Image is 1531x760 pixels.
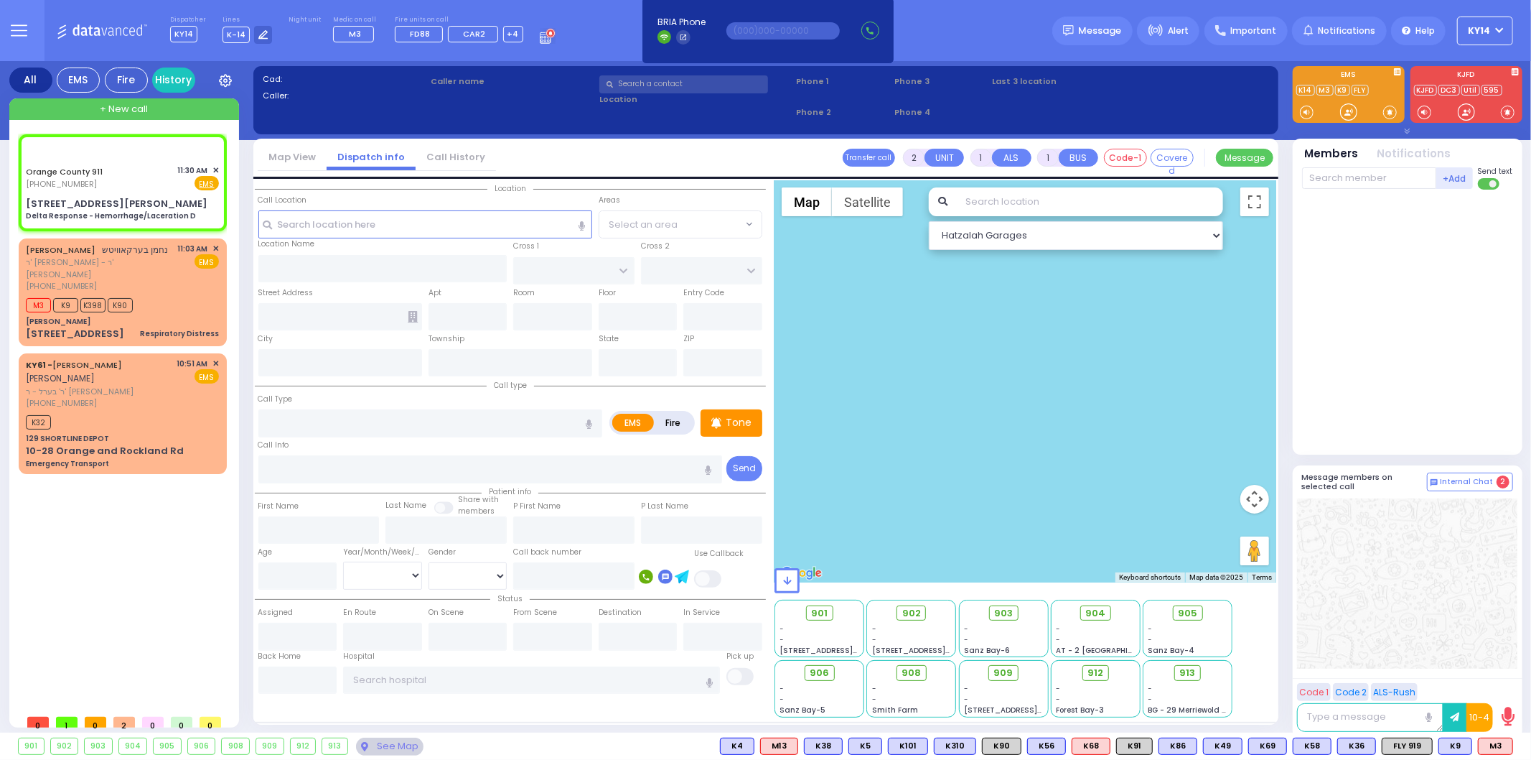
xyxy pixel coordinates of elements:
label: Areas [599,195,620,206]
span: Forest Bay-3 [1056,705,1104,715]
button: Internal Chat 2 [1427,473,1513,491]
span: 902 [902,606,921,621]
label: Assigned [258,607,294,618]
label: State [599,333,619,345]
button: Members [1305,146,1359,162]
label: Cross 2 [641,241,670,252]
div: M3 [1478,738,1513,755]
span: AT - 2 [GEOGRAPHIC_DATA] [1056,645,1162,656]
label: Street Address [258,287,314,299]
span: 10:51 AM [177,358,208,369]
div: 901 [19,738,44,754]
div: 909 [256,738,284,754]
span: 0 [85,717,106,728]
button: Code 1 [1297,683,1331,701]
input: Search location here [258,210,592,238]
span: - [964,683,968,694]
div: 906 [188,738,215,754]
span: K-14 [223,27,250,43]
img: Logo [57,22,152,40]
div: 129 SHORTLINE DEPOT [26,433,109,444]
span: K398 [80,298,106,312]
span: Location [487,183,533,194]
span: KY14 [1469,24,1491,37]
label: Room [513,287,535,299]
input: Search hospital [343,667,720,694]
label: EMS [1293,71,1405,81]
div: Respiratory Distress [140,328,219,339]
span: 2 [1497,476,1509,488]
a: KJFD [1414,85,1437,96]
span: 909 [994,666,1013,680]
div: K68 [1072,738,1110,755]
u: EMS [200,179,215,190]
span: K9 [53,298,78,312]
span: [PHONE_NUMBER] [26,178,97,190]
a: Util [1461,85,1480,96]
div: [STREET_ADDRESS][PERSON_NAME] [26,197,207,211]
label: From Scene [513,607,557,618]
span: - [1148,694,1153,705]
button: Assign [163,143,196,157]
label: City [258,333,273,345]
label: Cross 1 [513,241,539,252]
input: Search a contact [599,75,768,93]
button: Map camera controls [1240,485,1269,514]
label: Destination [599,607,642,618]
span: FD88 [410,28,430,40]
span: Status [490,593,530,604]
div: All [9,68,52,93]
a: Map View [258,150,327,164]
label: Night unit [289,16,321,24]
a: History [152,68,195,93]
span: K32 [26,415,51,430]
span: Notifications [1318,24,1375,37]
span: Internal Chat [1441,477,1494,487]
span: - [780,634,785,645]
span: +4 [507,28,519,40]
span: 1 [56,717,78,728]
div: BLS [1027,738,1066,755]
button: UNIT [924,149,964,167]
label: Call back number [513,547,581,558]
span: - [872,624,876,634]
span: 0 [27,717,49,728]
span: - [1148,634,1153,645]
span: 11:30 AM [178,165,208,176]
input: Search location [956,187,1222,216]
button: KY14 [1457,17,1513,45]
span: - [780,694,785,705]
span: Assign communicator with county [32,145,161,156]
label: Caller name [431,75,594,88]
span: 913 [1180,666,1196,680]
div: K49 [1203,738,1242,755]
div: BLS [1337,738,1376,755]
span: Important [1230,24,1276,37]
span: ✕ [212,358,219,370]
div: BLS [1203,738,1242,755]
label: KJFD [1410,71,1522,81]
button: Code 2 [1333,683,1369,701]
label: EMS [612,414,654,432]
button: Send [726,456,762,481]
button: Show street map [782,187,832,216]
button: ALS-Rush [1371,683,1418,701]
span: 906 [810,666,829,680]
span: [STREET_ADDRESS][PERSON_NAME] [780,645,916,656]
input: (000)000-00000 [726,22,840,40]
span: - [780,683,785,694]
div: BLS [934,738,976,755]
a: Dispatch info [327,150,416,164]
span: - [780,624,785,634]
div: BLS [804,738,843,755]
span: 903 [994,606,1013,621]
span: נחמן בערקאוויטש [103,244,169,256]
div: Year/Month/Week/Day [343,547,422,558]
div: K36 [1337,738,1376,755]
label: Fire [653,414,693,432]
span: 908 [902,666,921,680]
label: Floor [599,287,616,299]
div: [PERSON_NAME] [26,316,90,327]
input: Search member [1302,167,1436,189]
span: Phone 1 [796,75,889,88]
